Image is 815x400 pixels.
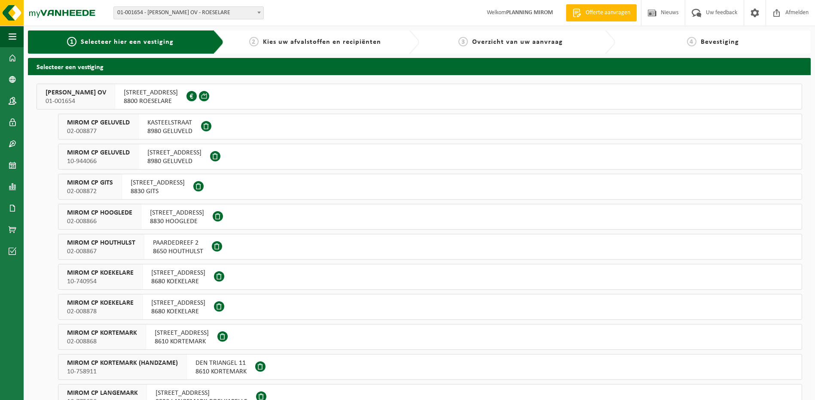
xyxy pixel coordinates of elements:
span: 02-008867 [67,247,135,256]
button: MIROM CP KORTEMARK (HANDZAME) 10-758911 DEN TRIANGEL 118610 KORTEMARK [58,354,802,380]
span: 8610 KORTEMARK [155,337,209,346]
span: 02-008878 [67,307,134,316]
span: PAARDEDREEF 2 [153,239,203,247]
span: 8610 KORTEMARK [195,367,247,376]
button: [PERSON_NAME] OV 01-001654 [STREET_ADDRESS]8800 ROESELARE [37,84,802,109]
span: 8980 GELUVELD [147,127,192,136]
span: 8830 GITS [131,187,185,196]
span: [STREET_ADDRESS] [151,299,205,307]
span: Overzicht van uw aanvraag [472,39,563,45]
button: MIROM CP KORTEMARK 02-008868 [STREET_ADDRESS]8610 KORTEMARK [58,324,802,350]
button: MIROM CP GELUVELD 10-944066 [STREET_ADDRESS]8980 GELUVELD [58,144,802,170]
span: [STREET_ADDRESS] [131,179,185,187]
span: 01-001654 - MIROM ROESELARE OV - ROESELARE [113,6,264,19]
span: 8830 HOOGLEDE [150,217,204,226]
span: MIROM CP KOEKELARE [67,299,134,307]
span: 02-008872 [67,187,113,196]
span: 02-008866 [67,217,132,226]
span: 2 [249,37,259,46]
span: Selecteer hier een vestiging [81,39,174,45]
span: [STREET_ADDRESS] [156,389,247,397]
span: [STREET_ADDRESS] [155,329,209,337]
span: Bevestiging [701,39,739,45]
span: MIROM CP KOEKELARE [67,269,134,277]
h2: Selecteer een vestiging [28,58,811,75]
span: MIROM CP HOOGLEDE [67,209,132,217]
span: MIROM CP GELUVELD [67,148,130,157]
span: MIROM CP GELUVELD [67,118,130,127]
span: 10-944066 [67,157,130,166]
span: MIROM CP GITS [67,179,113,187]
span: 01-001654 - MIROM ROESELARE OV - ROESELARE [114,7,263,19]
span: [STREET_ADDRESS] [147,148,201,157]
span: [PERSON_NAME] OV [46,88,106,97]
span: 1 [67,37,76,46]
span: [STREET_ADDRESS] [124,88,178,97]
button: MIROM CP KOEKELARE 02-008878 [STREET_ADDRESS]8680 KOEKELARE [58,294,802,320]
span: 8680 KOEKELARE [151,307,205,316]
span: [STREET_ADDRESS] [151,269,205,277]
span: MIROM CP KORTEMARK (HANDZAME) [67,359,178,367]
button: MIROM CP GELUVELD 02-008877 KASTEELSTRAAT8980 GELUVELD [58,114,802,139]
span: 4 [687,37,696,46]
button: MIROM CP KOEKELARE 10-740954 [STREET_ADDRESS]8680 KOEKELARE [58,264,802,290]
strong: PLANNING MIROM [506,9,553,16]
span: MIROM CP KORTEMARK [67,329,137,337]
span: KASTEELSTRAAT [147,118,192,127]
span: MIROM CP HOUTHULST [67,239,135,247]
span: Kies uw afvalstoffen en recipiënten [263,39,381,45]
a: Offerte aanvragen [566,4,637,21]
span: 8800 ROESELARE [124,97,178,106]
span: 3 [458,37,468,46]
span: [STREET_ADDRESS] [150,209,204,217]
span: 02-008868 [67,337,137,346]
span: 02-008877 [67,127,130,136]
span: DEN TRIANGEL 11 [195,359,247,367]
button: MIROM CP HOUTHULST 02-008867 PAARDEDREEF 28650 HOUTHULST [58,234,802,260]
span: 01-001654 [46,97,106,106]
span: 8650 HOUTHULST [153,247,203,256]
span: 8980 GELUVELD [147,157,201,166]
span: 10-740954 [67,277,134,286]
span: MIROM CP LANGEMARK [67,389,138,397]
span: 10-758911 [67,367,178,376]
button: MIROM CP GITS 02-008872 [STREET_ADDRESS]8830 GITS [58,174,802,200]
button: MIROM CP HOOGLEDE 02-008866 [STREET_ADDRESS]8830 HOOGLEDE [58,204,802,230]
span: 8680 KOEKELARE [151,277,205,286]
span: Offerte aanvragen [583,9,632,17]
